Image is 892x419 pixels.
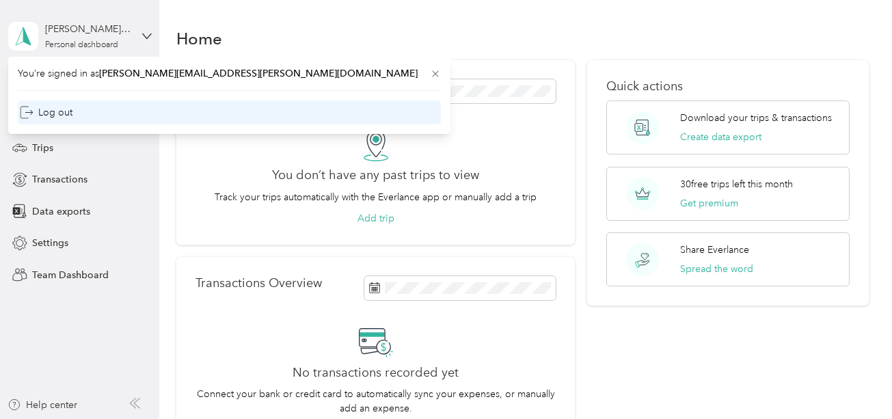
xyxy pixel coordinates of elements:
[32,236,68,250] span: Settings
[32,172,87,187] span: Transactions
[680,111,832,125] p: Download your trips & transactions
[680,177,793,191] p: 30 free trips left this month
[272,168,479,183] h2: You don’t have any past trips to view
[293,366,459,380] h2: No transactions recorded yet
[32,204,90,219] span: Data exports
[606,79,850,94] p: Quick actions
[99,68,418,79] span: [PERSON_NAME][EMAIL_ADDRESS][PERSON_NAME][DOMAIN_NAME]
[45,22,131,36] div: [PERSON_NAME][EMAIL_ADDRESS][PERSON_NAME][DOMAIN_NAME]
[680,243,749,257] p: Share Everlance
[680,130,761,144] button: Create data export
[176,31,222,46] h1: Home
[8,398,77,412] button: Help center
[195,387,556,416] p: Connect your bank or credit card to automatically sync your expenses, or manually add an expense.
[815,342,892,419] iframe: Everlance-gr Chat Button Frame
[357,211,394,226] button: Add trip
[195,276,322,290] p: Transactions Overview
[32,268,109,282] span: Team Dashboard
[45,41,118,49] div: Personal dashboard
[32,141,53,155] span: Trips
[680,262,753,276] button: Spread the word
[18,66,441,81] span: You’re signed in as
[680,196,738,211] button: Get premium
[215,190,537,204] p: Track your trips automatically with the Everlance app or manually add a trip
[20,105,72,120] div: Log out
